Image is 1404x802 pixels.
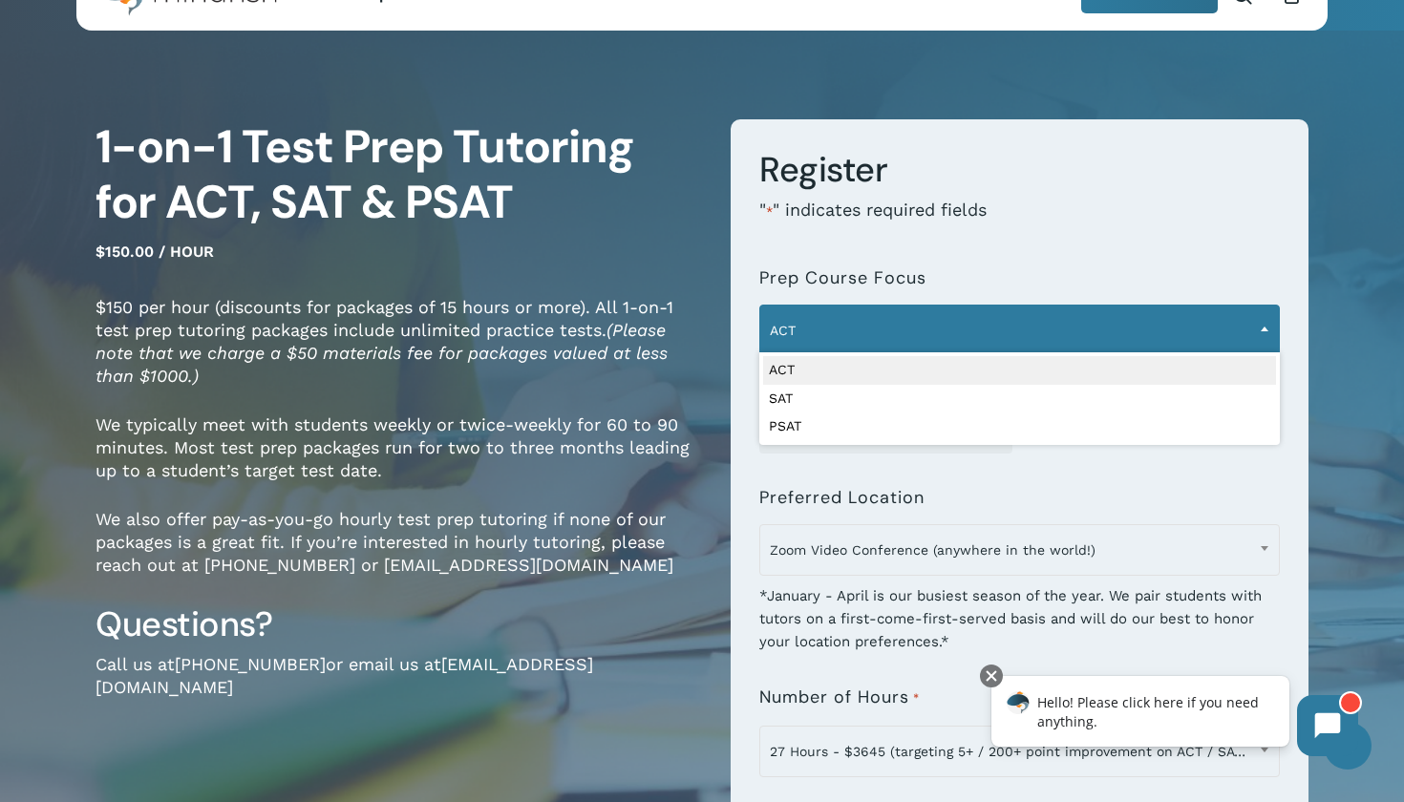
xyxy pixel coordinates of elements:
[96,508,702,602] p: We also offer pay-as-you-go hourly test prep tutoring if none of our packages is a great fit. If ...
[763,412,1276,441] li: PSAT
[759,488,925,507] label: Preferred Location
[759,524,1280,576] span: Zoom Video Conference (anywhere in the world!)
[96,296,702,413] p: $150 per hour (discounts for packages of 15 hours or more). All 1-on-1 test prep tutoring package...
[96,653,702,725] p: Call us at or email us at
[760,310,1279,350] span: ACT
[760,731,1279,771] span: 27 Hours - $3645 (targeting 5+ / 200+ point improvement on ACT / SAT; reg. $4050)
[759,305,1280,356] span: ACT
[759,687,919,708] label: Number of Hours
[759,148,1280,192] h3: Register
[96,243,214,261] span: $150.00 / hour
[175,654,326,674] a: [PHONE_NUMBER]
[96,119,702,230] h1: 1-on-1 Test Prep Tutoring for ACT, SAT & PSAT
[96,654,593,697] a: [EMAIL_ADDRESS][DOMAIN_NAME]
[763,385,1276,413] li: SAT
[96,602,702,646] h3: Questions?
[96,413,702,508] p: We typically meet with students weekly or twice-weekly for 60 to 90 minutes. Most test prep packa...
[96,320,668,386] em: (Please note that we charge a $50 materials fee for packages valued at less than $1000.)
[759,572,1280,653] div: *January - April is our busiest season of the year. We pair students with tutors on a first-come-...
[760,530,1279,570] span: Zoom Video Conference (anywhere in the world!)
[759,199,1280,249] p: " " indicates required fields
[763,356,1276,385] li: ACT
[971,661,1377,775] iframe: Chatbot
[759,268,926,287] label: Prep Course Focus
[759,726,1280,777] span: 27 Hours - $3645 (targeting 5+ / 200+ point improvement on ACT / SAT; reg. $4050)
